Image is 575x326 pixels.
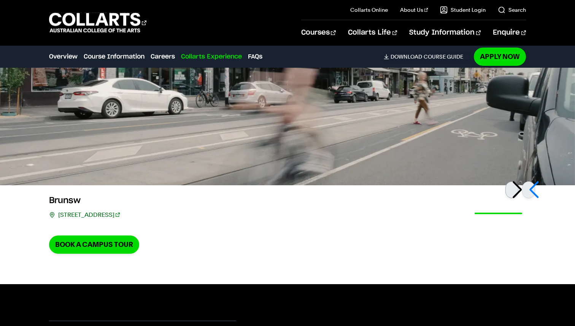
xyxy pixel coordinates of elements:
a: About Us [400,6,428,14]
a: Collarts Experience [181,52,242,61]
a: Collarts Life [348,20,397,45]
a: Collarts Online [350,6,388,14]
h3: Brunsw [49,194,139,207]
a: Careers [151,52,175,61]
a: Course Information [84,52,145,61]
a: Overview [49,52,78,61]
a: Apply Now [474,48,526,65]
a: Study Information [409,20,481,45]
a: Student Login [440,6,486,14]
a: DownloadCourse Guide [384,53,469,60]
a: Search [498,6,526,14]
a: Book a Campus Tour [49,235,139,253]
a: Courses [301,20,336,45]
div: Go to homepage [49,12,146,33]
a: FAQs [248,52,262,61]
a: [STREET_ADDRESS] [58,210,120,220]
a: Enquire [493,20,526,45]
span: Download [391,53,422,60]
